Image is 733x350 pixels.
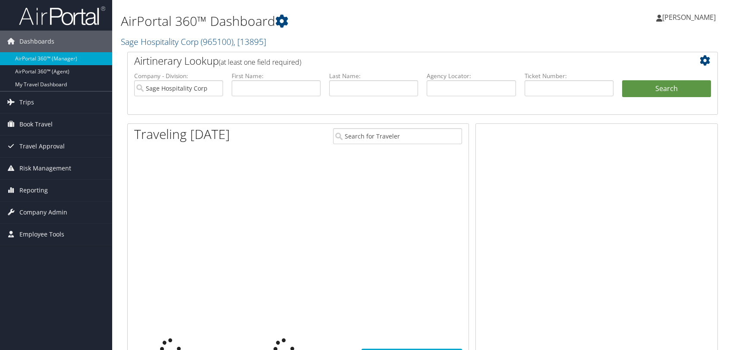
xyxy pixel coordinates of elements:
label: Last Name: [329,72,418,80]
label: First Name: [232,72,321,80]
img: airportal-logo.png [19,6,105,26]
h1: AirPortal 360™ Dashboard [121,12,523,30]
h2: Airtinerary Lookup [134,54,662,68]
input: Search for Traveler [333,128,462,144]
span: [PERSON_NAME] [662,13,716,22]
span: Travel Approval [19,136,65,157]
label: Company - Division: [134,72,223,80]
span: Book Travel [19,114,53,135]
span: Risk Management [19,158,71,179]
h1: Traveling [DATE] [134,125,230,143]
a: [PERSON_NAME] [656,4,724,30]
span: ( 965100 ) [201,36,233,47]
span: Trips [19,91,34,113]
span: Company Admin [19,202,67,223]
span: Reporting [19,180,48,201]
span: , [ 13895 ] [233,36,266,47]
a: Sage Hospitality Corp [121,36,266,47]
label: Agency Locator: [427,72,516,80]
span: (at least one field required) [219,57,301,67]
label: Ticket Number: [525,72,613,80]
span: Dashboards [19,31,54,52]
span: Employee Tools [19,224,64,245]
button: Search [622,80,711,98]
